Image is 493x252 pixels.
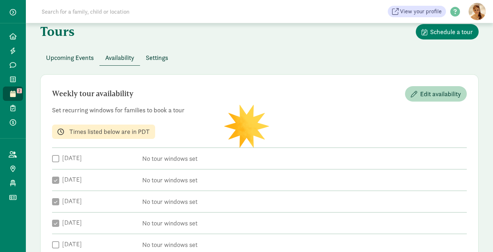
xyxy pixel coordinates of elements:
[416,24,479,39] button: Schedule a tour
[37,4,239,19] input: Search for a family, child or location
[59,240,82,248] label: [DATE]
[40,50,99,65] button: Upcoming Events
[430,27,473,37] span: Schedule a tour
[140,50,174,65] button: Settings
[142,154,467,163] p: No tour windows set
[142,176,467,185] p: No tour windows set
[40,24,75,38] h1: Tours
[59,154,82,162] label: [DATE]
[420,89,461,99] span: Edit availability
[142,197,467,206] p: No tour windows set
[17,88,22,93] span: 2
[99,50,140,65] button: Availability
[457,218,493,252] iframe: Chat Widget
[59,175,82,184] label: [DATE]
[3,87,23,101] a: 2
[69,127,150,136] p: Times listed below are in PDT
[105,53,134,62] span: Availability
[388,6,446,17] a: View your profile
[46,53,94,62] span: Upcoming Events
[52,86,134,102] h2: Weekly tour availability
[142,219,467,228] p: No tour windows set
[59,218,82,227] label: [DATE]
[142,241,467,249] p: No tour windows set
[146,53,168,62] span: Settings
[59,197,82,205] label: [DATE]
[405,86,467,102] button: Edit availability
[400,7,442,16] span: View your profile
[52,106,467,115] p: Set recurring windows for families to book a tour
